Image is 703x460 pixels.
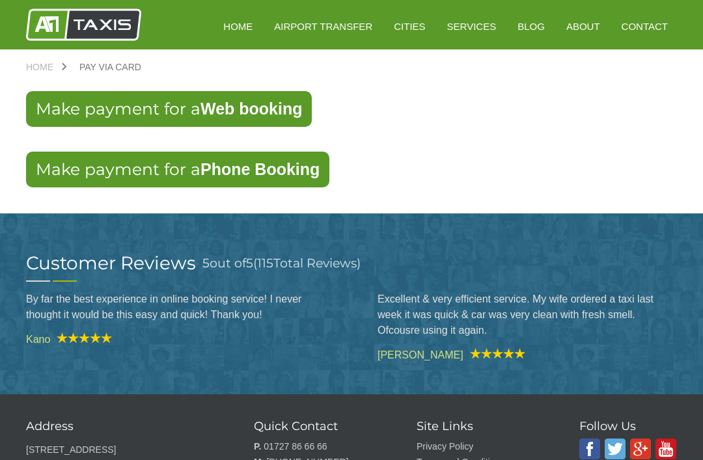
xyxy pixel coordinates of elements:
img: A1 Taxis Review [463,348,525,359]
a: Airport Transfer [265,10,381,42]
h3: Site Links [417,420,547,432]
blockquote: By far the best experience in online booking service! I never thought it would be this easy and q... [26,282,325,332]
a: Contact [613,10,677,42]
h3: out of ( Total Reviews) [202,254,361,273]
span: 5 [246,256,253,271]
h3: Address [26,420,221,432]
strong: Phone Booking [200,160,320,178]
h2: Customer Reviews [26,254,196,272]
a: 01727 86 66 66 [264,441,327,452]
a: Home [26,62,66,72]
img: A1 Taxis [26,8,141,41]
a: Services [438,10,506,42]
cite: [PERSON_NAME] [378,348,677,360]
h3: Quick Contact [254,420,384,432]
a: About [557,10,609,42]
iframe: chat widget [525,431,696,460]
a: Make payment for aPhone Booking [26,152,329,187]
span: 5 [202,256,210,271]
blockquote: Excellent & very efficient service. My wife ordered a taxi last week it was quick & car was very ... [378,282,677,348]
a: Cities [385,10,434,42]
a: Blog [508,10,554,42]
a: Pay via Card [66,62,154,72]
h3: Follow Us [579,420,677,432]
a: Make payment for aWeb booking [26,91,312,127]
a: HOME [214,10,262,42]
a: Privacy Policy [417,441,473,452]
strong: P. [254,441,261,452]
cite: Kano [26,332,325,345]
strong: Web booking [200,100,302,118]
img: A1 Taxis Review [50,332,112,343]
span: 115 [257,256,273,271]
